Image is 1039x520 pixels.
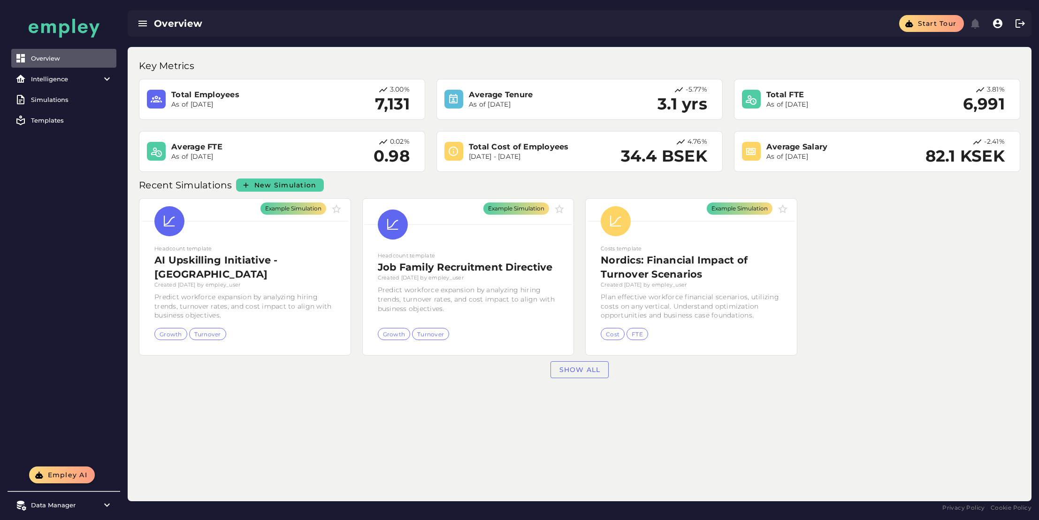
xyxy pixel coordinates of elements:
button: Empley AI [29,466,95,483]
div: Simulations [31,96,113,103]
span: Empley AI [47,471,87,479]
h3: Total Employees [171,89,306,100]
h3: Average Tenure [469,89,604,100]
p: Recent Simulations [139,178,234,193]
h3: Average FTE [171,141,306,152]
span: Show all [558,365,600,374]
h2: 7,131 [375,95,410,114]
div: Data Manager [31,501,97,509]
p: As of [DATE] [766,100,901,109]
span: New Simulation [254,181,317,189]
h2: 34.4 BSEK [621,147,707,166]
a: New Simulation [236,179,324,192]
div: Overview [154,17,527,30]
a: Cookie Policy [991,503,1031,512]
h3: Total FTE [766,89,901,100]
h3: Total Cost of Employees [469,141,604,152]
p: -2.41% [984,137,1005,147]
h3: Average Salary [766,141,901,152]
h2: 6,991 [963,95,1005,114]
a: Simulations [11,90,116,109]
span: Start tour [917,19,956,28]
p: [DATE] - [DATE] [469,152,604,162]
p: Key Metrics [139,58,196,73]
p: As of [DATE] [171,152,306,162]
h2: 82.1 KSEK [925,147,1005,166]
a: Templates [11,111,116,130]
p: 3.00% [390,85,410,95]
div: Overview [31,54,113,62]
h2: 0.98 [374,147,410,166]
div: Templates [31,116,113,124]
h2: 3.1 yrs [657,95,707,114]
p: As of [DATE] [171,100,306,109]
p: -5.77% [686,85,707,95]
p: As of [DATE] [469,100,604,109]
p: As of [DATE] [766,152,901,162]
a: Overview [11,49,116,68]
p: 4.76% [688,137,707,147]
p: 3.81% [987,85,1005,95]
button: Start tour [899,15,964,32]
p: 0.02% [390,137,410,147]
a: Show all [550,361,608,378]
a: Privacy Policy [942,503,985,512]
div: Intelligence [31,75,97,83]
